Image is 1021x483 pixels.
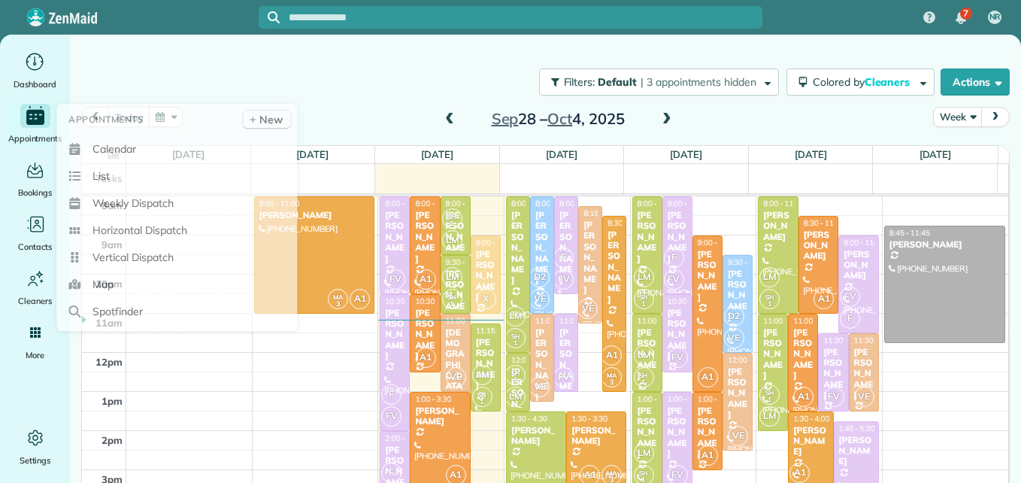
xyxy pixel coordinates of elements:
[92,223,186,238] span: Horizontal Dispatch
[668,348,688,368] span: FV
[546,148,578,160] a: [DATE]
[385,433,421,443] span: 2:00 - 4:00
[728,426,748,446] span: VE
[385,296,426,306] span: 10:30 - 2:00
[242,110,291,129] a: New
[14,77,56,92] span: Dashboard
[668,296,713,306] span: 10:30 - 12:30
[92,196,173,211] span: Weekly Dispatch
[793,387,813,407] span: A1
[62,298,291,325] a: Spotfinder
[637,327,658,381] div: [PERSON_NAME]
[727,366,748,421] div: [PERSON_NAME]
[840,308,860,329] span: F
[447,293,456,301] span: SH
[505,387,526,407] span: LM
[571,425,622,447] div: [PERSON_NAME]
[529,377,550,397] span: VE
[667,406,688,460] div: [PERSON_NAME]
[296,148,329,160] a: [DATE]
[792,425,829,457] div: [PERSON_NAME]
[728,355,768,365] span: 12:00 - 2:30
[446,316,486,326] span: 11:00 - 1:00
[415,199,456,208] span: 8:00 - 10:30
[941,68,1010,96] button: Actions
[476,289,496,309] span: X
[446,367,466,387] span: VE
[92,250,173,265] span: Vertical Dispatch
[804,218,844,228] span: 8:30 - 11:00
[583,208,624,218] span: 8:15 - 11:15
[381,384,401,405] span: F
[539,68,779,96] button: Filters: Default | 3 appointments hidden
[505,306,526,327] span: LM
[532,68,779,96] a: Filters: Default | 3 appointments hidden
[259,199,300,208] span: 8:00 - 11:00
[601,345,622,366] span: A1
[989,11,1001,23] span: NR
[823,336,864,345] span: 11:30 - 1:30
[414,308,435,362] div: [PERSON_NAME]
[6,212,64,254] a: Contacts
[839,424,875,433] span: 1:45 - 5:30
[415,394,451,404] span: 1:00 - 3:30
[634,345,654,366] span: LM
[68,112,144,127] span: Appointments
[511,332,520,340] span: SH
[329,297,347,311] small: 3
[698,238,734,248] span: 9:00 - 1:00
[803,229,835,262] div: [PERSON_NAME]
[511,369,520,377] span: SH
[475,249,496,303] div: [PERSON_NAME]
[476,326,517,336] span: 11:15 - 1:30
[506,373,525,387] small: 1
[724,306,744,327] span: D2
[535,210,550,286] div: [PERSON_NAME]
[101,434,123,446] span: 2pm
[511,199,552,208] span: 8:00 - 12:00
[553,248,574,268] span: F
[559,327,574,403] div: [PERSON_NAME]
[765,388,774,396] span: SH
[259,210,370,220] div: [PERSON_NAME]
[813,75,915,89] span: Colored by
[724,328,744,348] span: VE
[698,445,718,466] span: A1
[476,238,517,248] span: 9:00 - 11:00
[664,269,684,290] span: FV
[510,210,526,286] div: [PERSON_NAME]
[889,239,1001,250] div: [PERSON_NAME]
[6,50,64,92] a: Dashboard
[92,141,136,156] span: Calendar
[6,266,64,308] a: Cleaners
[464,111,652,127] h2: 28 – 4, 2025
[607,469,617,477] span: MA
[759,406,780,427] span: LM
[698,367,718,387] span: A1
[865,75,913,89] span: Cleaners
[385,199,426,208] span: 8:00 - 10:30
[446,257,486,267] span: 9:30 - 11:00
[6,426,64,468] a: Settings
[639,469,648,477] span: SH
[840,287,860,307] span: FV
[385,269,405,290] span: FV
[792,327,813,381] div: [PERSON_NAME]
[759,267,780,287] span: LM
[813,289,834,309] span: A1
[92,304,143,319] span: Spotfinder
[416,269,436,290] span: A1
[442,267,462,287] span: LM
[789,463,810,483] span: A1
[559,210,574,286] div: [PERSON_NAME]
[920,148,952,160] a: [DATE]
[62,271,291,298] a: Map
[667,308,688,362] div: [PERSON_NAME]
[553,269,574,290] span: FV
[853,347,874,401] div: [PERSON_NAME]
[472,365,492,385] span: LM
[786,68,935,96] button: Colored byCleaners
[447,212,456,220] span: SH
[62,135,291,163] a: Calendar
[765,293,774,301] span: SH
